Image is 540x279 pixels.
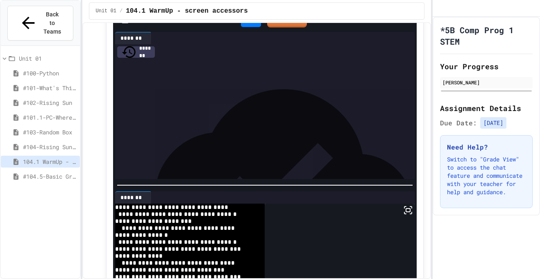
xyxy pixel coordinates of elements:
[126,6,248,16] span: 104.1 WarmUp - screen accessors
[23,157,77,166] span: 104.1 WarmUp - screen accessors
[7,6,73,41] button: Back to Teams
[120,8,123,14] span: /
[19,54,77,63] span: Unit 01
[480,117,506,129] span: [DATE]
[23,84,77,92] span: #101-What's This ??
[43,10,62,36] span: Back to Teams
[442,79,530,86] div: [PERSON_NAME]
[23,128,77,136] span: #103-Random Box
[23,98,77,107] span: #102-Rising Sun
[440,118,477,128] span: Due Date:
[440,24,533,47] h1: *5B Comp Prog 1 STEM
[96,8,116,14] span: Unit 01
[440,102,533,114] h2: Assignment Details
[23,143,77,151] span: #104-Rising Sun Plus
[447,155,526,196] p: Switch to "Grade View" to access the chat feature and communicate with your teacher for help and ...
[23,113,77,122] span: #101.1-PC-Where am I?
[23,172,77,181] span: #104.5-Basic Graphics Review
[440,61,533,72] h2: Your Progress
[447,142,526,152] h3: Need Help?
[23,69,77,77] span: #100-Python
